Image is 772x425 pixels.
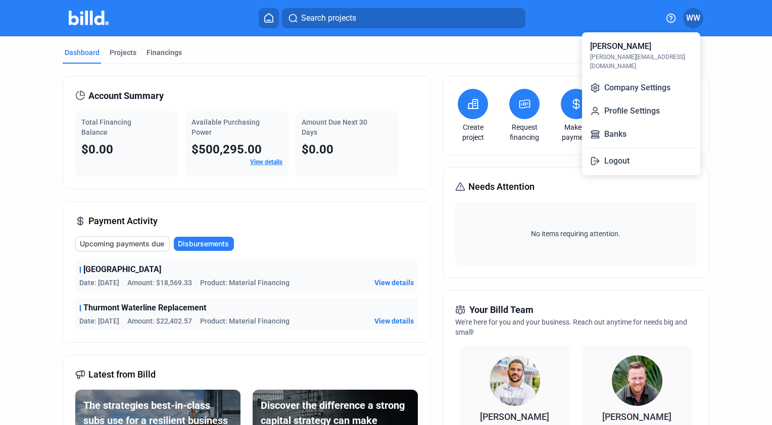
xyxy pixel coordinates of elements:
[590,52,692,71] div: [PERSON_NAME][EMAIL_ADDRESS][DOMAIN_NAME]
[586,151,696,171] button: Logout
[586,124,696,144] button: Banks
[586,101,696,121] button: Profile Settings
[590,40,651,52] div: [PERSON_NAME]
[586,78,696,98] button: Company Settings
